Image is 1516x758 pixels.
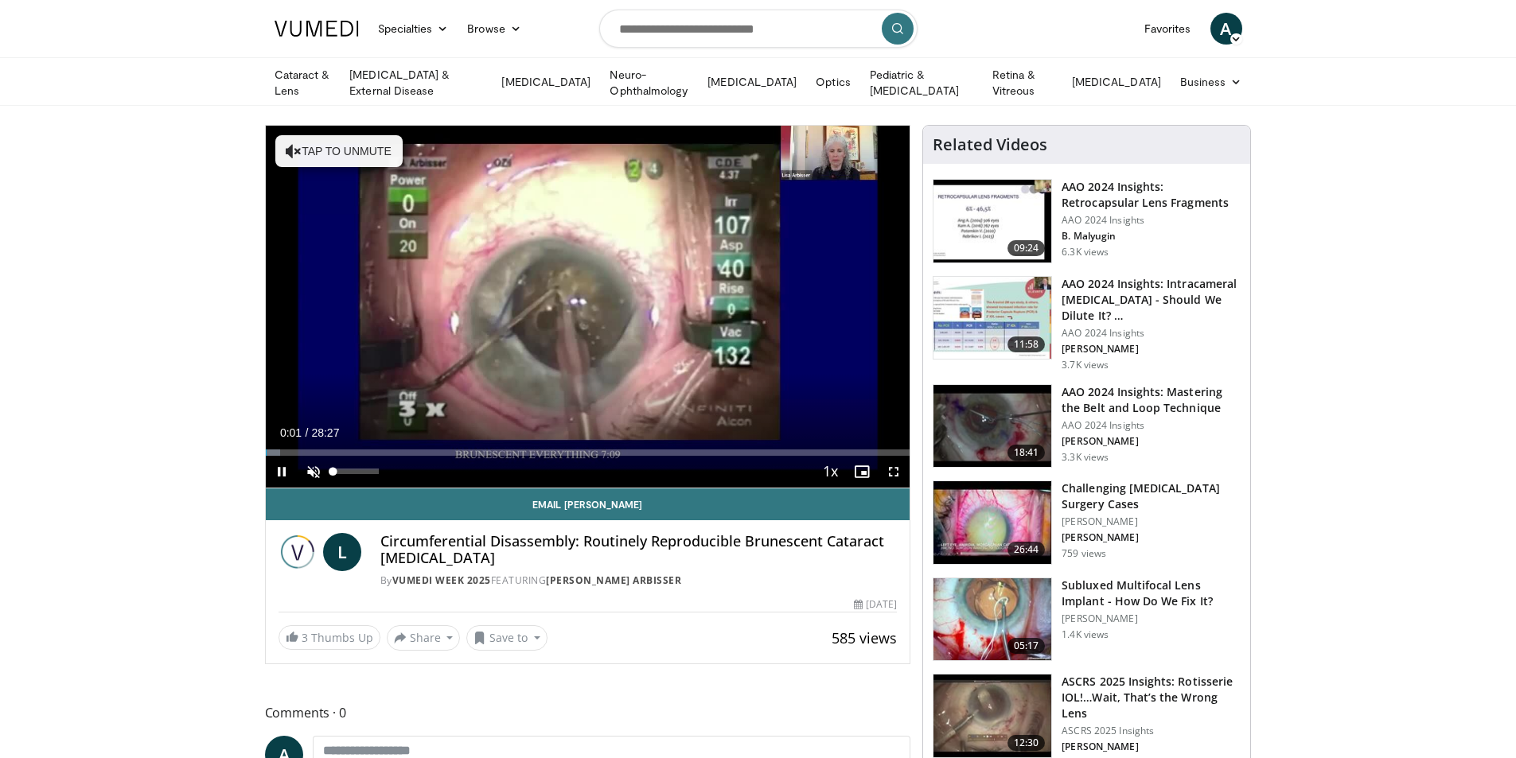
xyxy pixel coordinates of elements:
[1062,547,1106,560] p: 759 views
[266,488,910,520] a: Email [PERSON_NAME]
[933,179,1241,263] a: 09:24 AAO 2024 Insights: Retrocapsular Lens Fragments AAO 2024 Insights B. Malyugin 6.3K views
[1062,515,1241,528] p: [PERSON_NAME]
[933,276,1241,371] a: 11:58 AAO 2024 Insights: Intracameral [MEDICAL_DATA] - Should We Dilute It? … AAO 2024 Insights [...
[933,384,1241,468] a: 18:41 AAO 2024 Insights: Mastering the Belt and Loop Technique AAO 2024 Insights [PERSON_NAME] 3....
[599,10,918,48] input: Search topics, interventions
[546,573,681,587] a: [PERSON_NAME] Arbisser
[854,597,897,612] div: [DATE]
[492,66,600,98] a: [MEDICAL_DATA]
[466,625,548,651] button: Save to
[1007,336,1046,352] span: 11:58
[933,481,1051,564] img: 05a6f048-9eed-46a7-93e1-844e43fc910c.150x105_q85_crop-smart_upscale.jpg
[275,135,403,167] button: Tap to unmute
[265,67,341,99] a: Cataract & Lens
[1062,246,1109,258] p: 6.3K views
[1062,725,1241,737] p: ASCRS 2025 Insights
[1062,359,1109,371] p: 3.7K views
[878,456,910,488] button: Fullscreen
[306,426,309,439] span: /
[846,456,878,488] button: Enable picture-in-picture mode
[266,456,298,488] button: Pause
[380,573,898,588] div: By FEATURING
[275,21,359,37] img: VuMedi Logo
[298,456,329,488] button: Unmute
[933,578,1051,661] img: 3fc25be6-574f-41c0-96b9-b0d00904b018.150x105_q85_crop-smart_upscale.jpg
[1062,674,1241,721] h3: ASCRS 2025 Insights: Rotisserie IOL!…Wait, That’s the Wrong Lens
[1062,384,1241,416] h3: AAO 2024 Insights: Mastering the Belt and Loop Technique
[1062,214,1241,227] p: AAO 2024 Insights
[933,577,1241,662] a: 05:17 Subluxed Multifocal Lens Implant - How Do We Fix It? [PERSON_NAME] 1.4K views
[933,135,1047,154] h4: Related Videos
[265,702,911,723] span: Comments 0
[933,674,1051,757] img: 5ae980af-743c-4d96-b653-dad8d2e81d53.150x105_q85_crop-smart_upscale.jpg
[458,13,531,45] a: Browse
[311,426,339,439] span: 28:27
[279,625,380,650] a: 3 Thumbs Up
[1062,419,1241,432] p: AAO 2024 Insights
[1062,741,1241,753] p: [PERSON_NAME]
[806,66,859,98] a: Optics
[1210,13,1242,45] a: A
[1062,435,1241,448] p: [PERSON_NAME]
[323,533,361,571] a: L
[1007,240,1046,256] span: 09:24
[387,625,461,651] button: Share
[860,67,983,99] a: Pediatric & [MEDICAL_DATA]
[600,67,698,99] a: Neuro-Ophthalmology
[1062,66,1171,98] a: [MEDICAL_DATA]
[392,573,491,587] a: Vumedi Week 2025
[1007,638,1046,654] span: 05:17
[380,533,898,567] h4: Circumferential Disassembly: Routinely Reproducible Brunescent Cataract [MEDICAL_DATA]
[1062,343,1241,356] p: [PERSON_NAME]
[1171,66,1252,98] a: Business
[1062,577,1241,609] h3: Subluxed Multifocal Lens Implant - How Do We Fix It?
[1135,13,1201,45] a: Favorites
[266,126,910,488] video-js: Video Player
[1007,542,1046,558] span: 26:44
[1007,445,1046,461] span: 18:41
[933,180,1051,262] img: 01f52a5c-6a53-4eb2-8a1d-dad0d168ea80.150x105_q85_crop-smart_upscale.jpg
[1007,735,1046,751] span: 12:30
[279,533,317,571] img: Vumedi Week 2025
[933,385,1051,468] img: 22a3a3a3-03de-4b31-bd81-a17540334f4a.150x105_q85_crop-smart_upscale.jpg
[333,468,379,474] div: Volume Level
[368,13,458,45] a: Specialties
[1062,276,1241,324] h3: AAO 2024 Insights: Intracameral [MEDICAL_DATA] - Should We Dilute It? …
[1062,612,1241,625] p: [PERSON_NAME]
[1062,179,1241,211] h3: AAO 2024 Insights: Retrocapsular Lens Fragments
[280,426,302,439] span: 0:01
[1062,480,1241,512] h3: Challenging [MEDICAL_DATA] Surgery Cases
[302,630,308,645] span: 3
[1062,230,1241,243] p: B. Malyugin
[832,628,897,647] span: 585 views
[1062,327,1241,340] p: AAO 2024 Insights
[340,67,492,99] a: [MEDICAL_DATA] & External Disease
[266,449,910,456] div: Progress Bar
[933,277,1051,360] img: de733f49-b136-4bdc-9e00-4021288efeb7.150x105_q85_crop-smart_upscale.jpg
[698,66,806,98] a: [MEDICAL_DATA]
[933,480,1241,565] a: 26:44 Challenging [MEDICAL_DATA] Surgery Cases [PERSON_NAME] [PERSON_NAME] 759 views
[983,67,1062,99] a: Retina & Vitreous
[1062,628,1109,641] p: 1.4K views
[814,456,846,488] button: Playback Rate
[1062,531,1241,544] p: [PERSON_NAME]
[1062,451,1109,464] p: 3.3K views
